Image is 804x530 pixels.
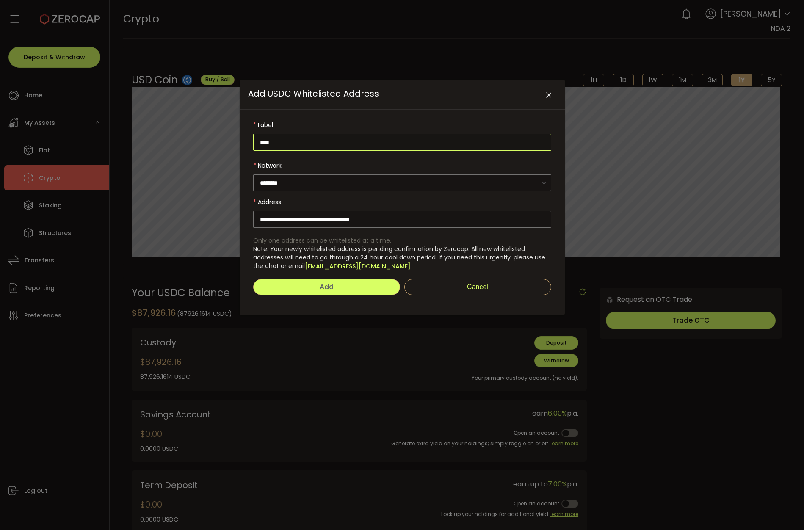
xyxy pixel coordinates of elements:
[404,279,551,295] button: Cancel
[705,439,804,530] iframe: Chat Widget
[248,88,379,99] span: Add USDC Whitelisted Address
[253,245,545,270] span: Note: Your newly whitelisted address is pending confirmation by Zerocap. All new whitelisted addr...
[542,88,556,103] button: Close
[467,283,488,290] span: Cancel
[253,193,551,210] label: Address
[253,157,551,174] label: Network
[240,80,565,315] div: Add USDC Whitelisted Address
[320,282,334,292] span: Add
[253,236,391,245] span: Only one address can be whitelisted at a time.
[253,116,551,133] label: Label
[253,279,400,295] button: Add
[305,262,412,271] a: [EMAIL_ADDRESS][DOMAIN_NAME].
